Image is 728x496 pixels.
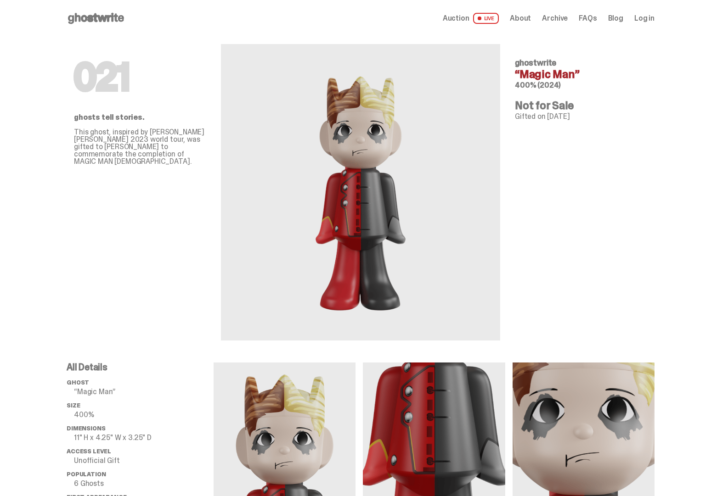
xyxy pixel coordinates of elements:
[510,15,531,22] a: About
[634,15,655,22] a: Log in
[443,13,499,24] a: Auction LIVE
[74,114,206,121] p: ghosts tell stories.
[67,447,111,455] span: Access Level
[473,13,499,24] span: LIVE
[515,69,647,80] h4: “Magic Man”
[306,66,415,318] img: ghostwrite&ldquo;Magic Man&rdquo;
[515,80,561,90] span: 400% (2024)
[67,401,80,409] span: Size
[74,128,206,165] p: This ghost, inspired by [PERSON_NAME] [PERSON_NAME] 2023 world tour, was gifted to [PERSON_NAME] ...
[67,379,89,386] span: ghost
[443,15,469,22] span: Auction
[608,15,623,22] a: Blog
[74,59,206,95] h1: 021
[542,15,568,22] a: Archive
[74,434,214,441] p: 11" H x 4.25" W x 3.25" D
[67,362,214,372] p: All Details
[67,470,106,478] span: Population
[74,388,214,396] p: “Magic Man”
[515,100,647,111] h4: Not for Sale
[67,424,105,432] span: Dimensions
[74,457,214,464] p: Unofficial Gift
[515,113,647,120] p: Gifted on [DATE]
[515,57,556,68] span: ghostwrite
[74,411,214,418] p: 400%
[74,480,214,487] p: 6 Ghosts
[579,15,597,22] a: FAQs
